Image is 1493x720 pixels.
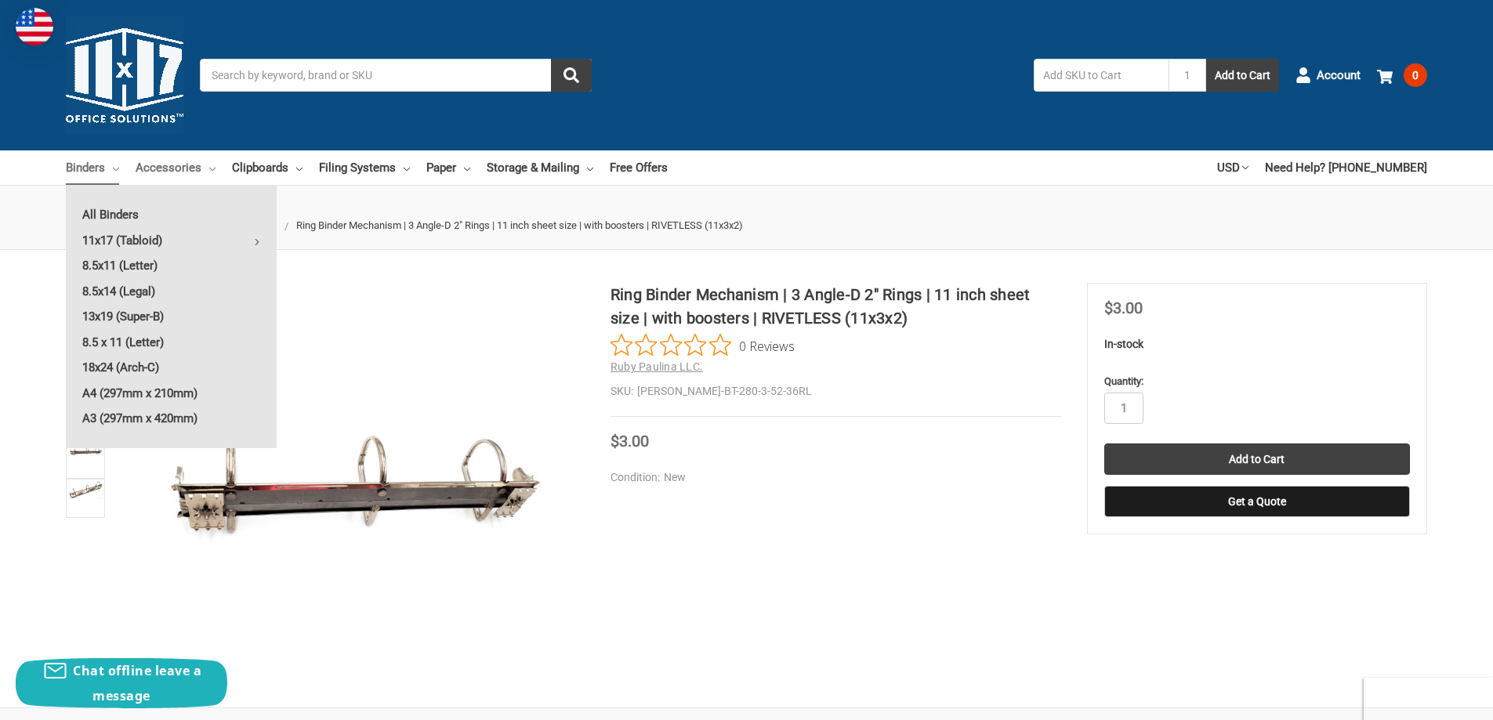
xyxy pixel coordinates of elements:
[136,150,216,185] a: Accessories
[66,355,277,380] a: 18x24 (Arch-C)
[200,59,592,92] input: Search by keyword, brand or SKU
[1377,55,1427,96] a: 0
[1296,55,1361,96] a: Account
[1206,59,1279,92] button: Add to Cart
[739,334,795,357] span: 0 Reviews
[1104,374,1410,389] label: Quantity:
[611,360,703,373] a: Ruby Paulina LLC.
[1104,443,1410,475] input: Add to Cart
[16,658,227,708] button: Chat offline leave a message
[66,304,277,329] a: 13x19 (Super-B)
[232,150,303,185] a: Clipboards
[1404,63,1427,87] span: 0
[66,16,183,134] img: 11x17.com
[610,150,668,185] a: Free Offers
[1104,486,1410,517] button: Get a Quote
[66,330,277,355] a: 8.5 x 11 (Letter)
[66,406,277,431] a: A3 (297mm x 420mm)
[611,334,795,357] button: Rated 0 out of 5 stars from 0 reviews. Jump to reviews.
[1104,298,1143,317] span: $3.00
[155,392,547,566] img: Ring Binder Mechanism | 3 Angle-D 2" Rings | 11 inch sheet size | with boosters | RIVETLESS (11x3x2)
[611,432,649,450] span: $3.00
[426,150,470,185] a: Paper
[68,481,103,499] img: Ring Binder Mechanism | 3 Angle-D 2" Rings | 11 inch sheet size | with boosters | RIVETLESS (11x3x2)
[319,150,410,185] a: Filing Systems
[611,469,660,486] dt: Condition:
[1217,150,1248,185] a: USD
[66,381,277,406] a: A4 (297mm x 210mm)
[66,202,277,227] a: All Binders
[16,8,53,45] img: duty and tax information for United States
[611,283,1061,330] h1: Ring Binder Mechanism | 3 Angle-D 2" Rings | 11 inch sheet size | with boosters | RIVETLESS (11x3x2)
[1104,336,1410,353] p: In-stock
[66,253,277,278] a: 8.5x11 (Letter)
[66,228,277,253] a: 11x17 (Tabloid)
[66,279,277,304] a: 8.5x14 (Legal)
[1034,59,1169,92] input: Add SKU to Cart
[1317,67,1361,85] span: Account
[611,383,1061,400] dd: [PERSON_NAME]-BT-280-3-52-36RL
[68,443,103,458] img: Ring Binder Mechanism | 3 Angle-D 2" Rings | 11 inch sheet size | with boosters | RIVETLESS (11x3x2)
[1265,150,1427,185] a: Need Help? [PHONE_NUMBER]
[1364,678,1493,720] iframe: Google Customer Reviews
[73,662,201,704] span: Chat offline leave a message
[611,469,1054,486] dd: New
[66,150,119,185] a: Binders
[296,219,743,231] span: Ring Binder Mechanism | 3 Angle-D 2" Rings | 11 inch sheet size | with boosters | RIVETLESS (11x3x2)
[487,150,593,185] a: Storage & Mailing
[611,383,633,400] dt: SKU:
